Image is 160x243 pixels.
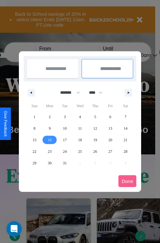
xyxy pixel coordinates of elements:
[63,134,67,146] span: 17
[6,221,22,237] iframe: Intercom live chat
[103,101,118,111] span: Fri
[93,134,97,146] span: 19
[78,123,82,134] span: 11
[118,134,133,146] button: 21
[33,146,36,157] span: 22
[118,146,133,157] button: 28
[108,134,112,146] span: 20
[79,111,81,123] span: 4
[27,123,42,134] button: 8
[88,134,103,146] button: 19
[57,157,72,169] button: 31
[88,123,103,134] button: 12
[72,134,87,146] button: 18
[108,146,112,157] span: 27
[33,157,36,169] span: 29
[103,146,118,157] button: 27
[49,111,51,123] span: 2
[72,123,87,134] button: 11
[93,123,97,134] span: 12
[48,157,52,169] span: 30
[124,134,127,146] span: 21
[118,101,133,111] span: Sat
[108,123,112,134] span: 13
[33,134,36,146] span: 15
[118,111,133,123] button: 7
[72,101,87,111] span: Wed
[63,123,67,134] span: 10
[88,101,103,111] span: Thu
[93,146,97,157] span: 26
[57,101,72,111] span: Tue
[109,111,111,123] span: 6
[63,146,67,157] span: 24
[27,146,42,157] button: 22
[63,157,67,169] span: 31
[118,175,136,187] button: Done
[124,123,127,134] span: 14
[88,146,103,157] button: 26
[78,146,82,157] span: 25
[42,134,57,146] button: 16
[49,123,51,134] span: 9
[124,111,126,123] span: 7
[94,111,96,123] span: 5
[42,157,57,169] button: 30
[27,111,42,123] button: 1
[78,134,82,146] span: 18
[103,111,118,123] button: 6
[27,157,42,169] button: 29
[34,123,36,134] span: 8
[57,134,72,146] button: 17
[42,101,57,111] span: Mon
[42,111,57,123] button: 2
[3,111,8,137] div: Give Feedback
[103,134,118,146] button: 20
[103,123,118,134] button: 13
[27,101,42,111] span: Sun
[34,111,36,123] span: 1
[57,111,72,123] button: 3
[118,123,133,134] button: 14
[57,123,72,134] button: 10
[27,134,42,146] button: 15
[42,123,57,134] button: 9
[72,146,87,157] button: 25
[42,146,57,157] button: 23
[57,146,72,157] button: 24
[72,111,87,123] button: 4
[88,111,103,123] button: 5
[64,111,66,123] span: 3
[48,134,52,146] span: 16
[48,146,52,157] span: 23
[124,146,127,157] span: 28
